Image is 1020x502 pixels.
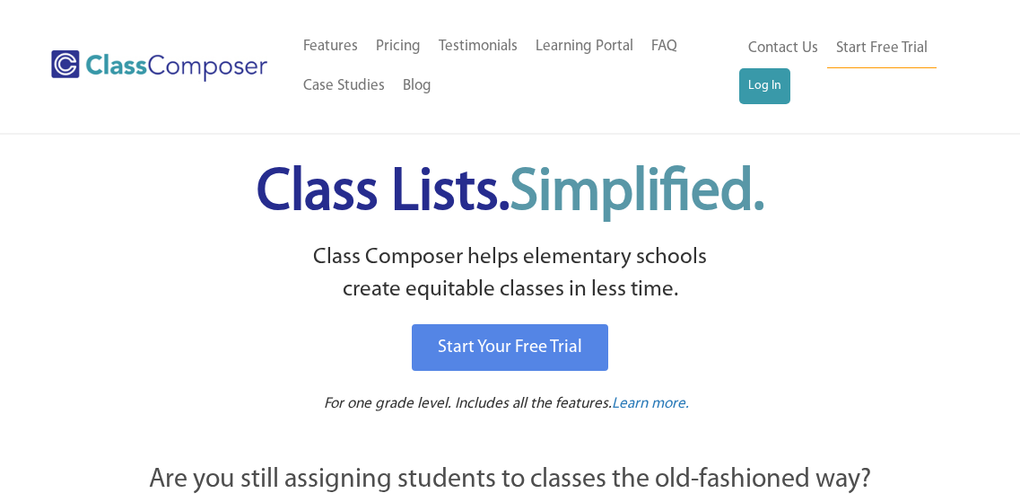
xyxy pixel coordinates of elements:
nav: Header Menu [739,29,955,104]
a: Case Studies [294,66,394,106]
a: Pricing [367,27,430,66]
span: Learn more. [612,396,689,411]
span: Start Your Free Trial [438,339,582,357]
nav: Header Menu [294,27,740,106]
span: Class Lists. [257,164,764,223]
a: Testimonials [430,27,527,66]
a: FAQ [642,27,686,66]
a: Start Free Trial [827,29,937,69]
a: Contact Us [739,29,827,68]
a: Blog [394,66,440,106]
p: Are you still assigning students to classes the old-fashioned way? [53,461,968,500]
a: Learning Portal [527,27,642,66]
span: Simplified. [510,164,764,223]
img: Class Composer [51,50,267,82]
p: Class Composer helps elementary schools create equitable classes in less time. [50,242,971,307]
a: Log In [739,68,790,104]
a: Features [294,27,367,66]
a: Learn more. [612,393,689,416]
span: For one grade level. Includes all the features. [324,396,612,411]
a: Start Your Free Trial [412,324,608,371]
